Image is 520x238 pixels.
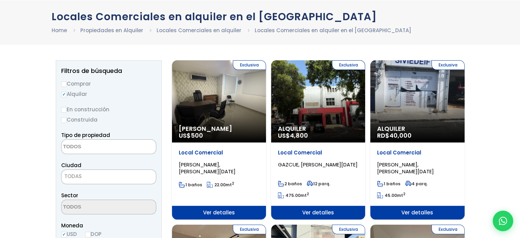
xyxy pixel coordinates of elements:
a: Locales Comerciales en alquiler [157,27,241,34]
span: [PERSON_NAME] [179,125,259,132]
span: 22.00 [214,182,226,188]
span: 475.00 [285,192,301,198]
span: Sector [61,192,78,199]
span: Ver detalles [271,206,365,220]
span: 1 baños [377,181,400,187]
span: 45.00 [385,192,397,198]
p: Local Comercial [377,149,457,156]
span: 12 parq. [307,181,330,187]
span: [PERSON_NAME], [PERSON_NAME][DATE] [377,161,434,175]
sup: 2 [403,191,405,197]
textarea: Search [62,140,128,154]
label: Construida [61,115,156,124]
input: DOP [85,232,91,237]
span: 4,800 [290,131,308,140]
p: Local Comercial [278,149,358,156]
span: US$ [278,131,308,140]
a: Exclusiva Alquiler US$4,800 Local Comercial GAZCUE, [PERSON_NAME][DATE] 2 baños 12 parq. 475.00mt... [271,60,365,220]
span: 500 [191,131,203,140]
span: Ver detalles [172,206,266,220]
span: TODAS [64,173,82,180]
span: [PERSON_NAME], [PERSON_NAME][DATE] [179,161,236,175]
span: Exclusiva [431,225,465,234]
span: RD$ [377,131,412,140]
p: Local Comercial [179,149,259,156]
label: Alquilar [61,90,156,98]
a: Exclusiva Alquiler RD$40,000 Local Comercial [PERSON_NAME], [PERSON_NAME][DATE] 1 baños 4 parq. 4... [370,60,464,220]
span: Ver detalles [370,206,464,220]
span: mt [207,182,234,188]
textarea: Search [62,200,128,215]
span: Tipo de propiedad [61,131,110,139]
span: Alquiler [377,125,457,132]
span: US$ [179,131,203,140]
a: Home [52,27,67,34]
a: Exclusiva [PERSON_NAME] US$500 Local Comercial [PERSON_NAME], [PERSON_NAME][DATE] 1 baños 22.00mt... [172,60,266,220]
label: Comprar [61,79,156,88]
a: Propiedades en Alquiler [80,27,143,34]
span: Moneda [61,221,156,230]
span: Alquiler [278,125,358,132]
h2: Filtros de búsqueda [61,67,156,74]
input: USD [61,232,67,237]
span: Exclusiva [233,60,266,70]
input: Construida [61,117,67,123]
span: Exclusiva [431,60,465,70]
input: En construcción [61,107,67,113]
span: TODAS [61,170,156,184]
sup: 2 [307,191,309,197]
li: Locales Comerciales en alquiler en el [GEOGRAPHIC_DATA] [255,26,411,35]
span: 4 parq. [405,181,428,187]
span: Ciudad [61,162,81,169]
span: Exclusiva [233,225,266,234]
span: 1 baños [179,182,202,188]
span: GAZCUE, [PERSON_NAME][DATE] [278,161,358,168]
span: Exclusiva [332,60,365,70]
input: Alquilar [61,92,67,97]
span: mt [278,192,309,198]
span: mt [377,192,405,198]
label: En construcción [61,105,156,114]
span: 40,000 [389,131,412,140]
input: Comprar [61,82,67,87]
span: 2 baños [278,181,302,187]
h1: Locales Comerciales en alquiler en el [GEOGRAPHIC_DATA] [52,11,469,23]
span: TODAS [62,172,156,181]
sup: 2 [232,181,234,186]
span: Exclusiva [332,225,365,234]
